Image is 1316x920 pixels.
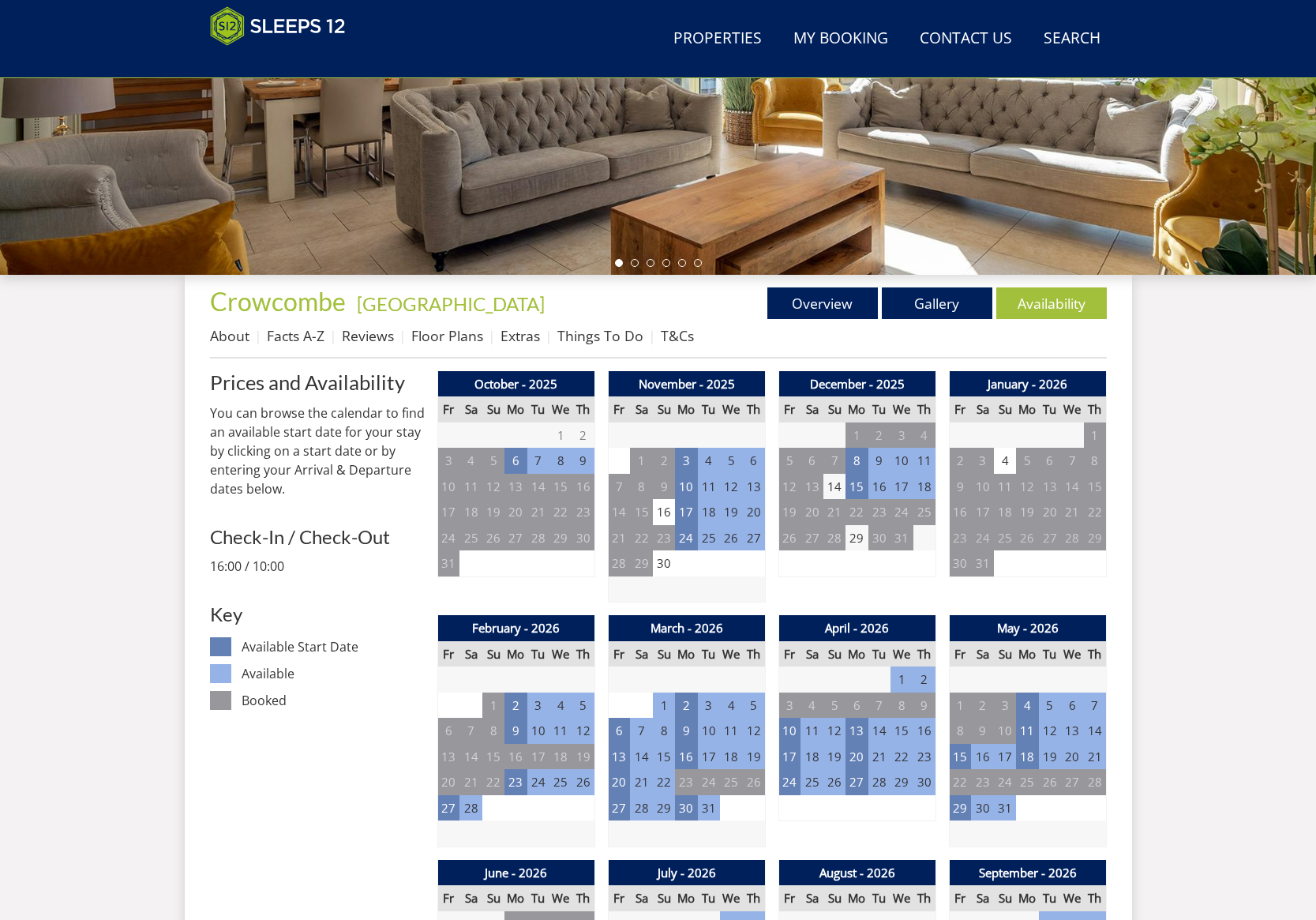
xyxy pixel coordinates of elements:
[210,371,425,393] a: Prices and Availability
[549,448,572,474] td: 8
[1084,693,1106,719] td: 7
[913,641,935,667] th: Th
[868,641,890,667] th: Tu
[913,396,935,422] th: Th
[890,422,913,449] td: 3
[1061,693,1083,719] td: 6
[868,718,890,744] td: 14
[653,744,675,770] td: 15
[720,396,742,422] th: We
[800,744,823,770] td: 18
[890,693,913,719] td: 8
[949,371,1106,397] th: January - 2026
[549,525,572,551] td: 29
[459,448,482,474] td: 4
[890,641,913,667] th: We
[572,718,594,744] td: 12
[572,474,594,500] td: 16
[1016,525,1038,551] td: 26
[845,744,868,770] td: 20
[608,718,630,744] td: 6
[868,693,890,719] td: 7
[698,693,720,719] td: 3
[913,718,935,744] td: 16
[823,693,845,719] td: 5
[351,292,545,315] span: -
[778,641,800,667] th: Fr
[913,448,935,474] td: 11
[210,557,425,576] p: 16:00 / 10:00
[675,641,697,667] th: Mo
[675,718,697,744] td: 9
[971,396,993,422] th: Sa
[698,448,720,474] td: 4
[482,641,504,667] th: Su
[437,641,459,667] th: Fr
[482,448,504,474] td: 5
[1039,499,1061,525] td: 20
[630,718,652,744] td: 7
[698,641,720,667] th: Tu
[653,525,675,551] td: 23
[1084,499,1106,525] td: 22
[890,667,913,693] td: 1
[868,474,890,500] td: 16
[971,550,993,576] td: 31
[778,615,935,641] th: April - 2026
[971,718,993,744] td: 9
[1084,422,1106,449] td: 1
[630,550,652,576] td: 29
[845,641,868,667] th: Mo
[242,637,424,656] dd: Available Start Date
[890,396,913,422] th: We
[949,525,971,551] td: 23
[527,396,549,422] th: Tu
[994,396,1016,422] th: Su
[482,474,504,500] td: 12
[949,693,971,719] td: 1
[971,744,993,770] td: 16
[698,525,720,551] td: 25
[1037,21,1107,57] a: Search
[949,550,971,576] td: 30
[913,499,935,525] td: 25
[778,474,800,500] td: 12
[527,448,549,474] td: 7
[994,744,1016,770] td: 17
[971,525,993,551] td: 24
[1061,499,1083,525] td: 21
[572,744,594,770] td: 19
[1061,474,1083,500] td: 14
[800,718,823,744] td: 11
[630,499,652,525] td: 15
[1084,474,1106,500] td: 15
[823,474,845,500] td: 14
[557,326,643,345] a: Things To Do
[437,744,459,770] td: 13
[882,287,992,319] a: Gallery
[459,744,482,770] td: 14
[1084,396,1106,422] th: Th
[698,474,720,500] td: 11
[1084,525,1106,551] td: 29
[1016,474,1038,500] td: 12
[459,641,482,667] th: Sa
[608,525,630,551] td: 21
[210,527,425,547] h3: Check-In / Check-Out
[1016,693,1038,719] td: 4
[1039,474,1061,500] td: 13
[527,693,549,719] td: 3
[890,474,913,500] td: 17
[1061,744,1083,770] td: 20
[572,641,594,667] th: Th
[549,396,572,422] th: We
[720,525,742,551] td: 26
[720,744,742,770] td: 18
[890,744,913,770] td: 22
[913,474,935,500] td: 18
[653,693,675,719] td: 1
[202,55,368,69] iframe: Customer reviews powered by Trustpilot
[527,499,549,525] td: 21
[572,499,594,525] td: 23
[242,664,424,683] dd: Available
